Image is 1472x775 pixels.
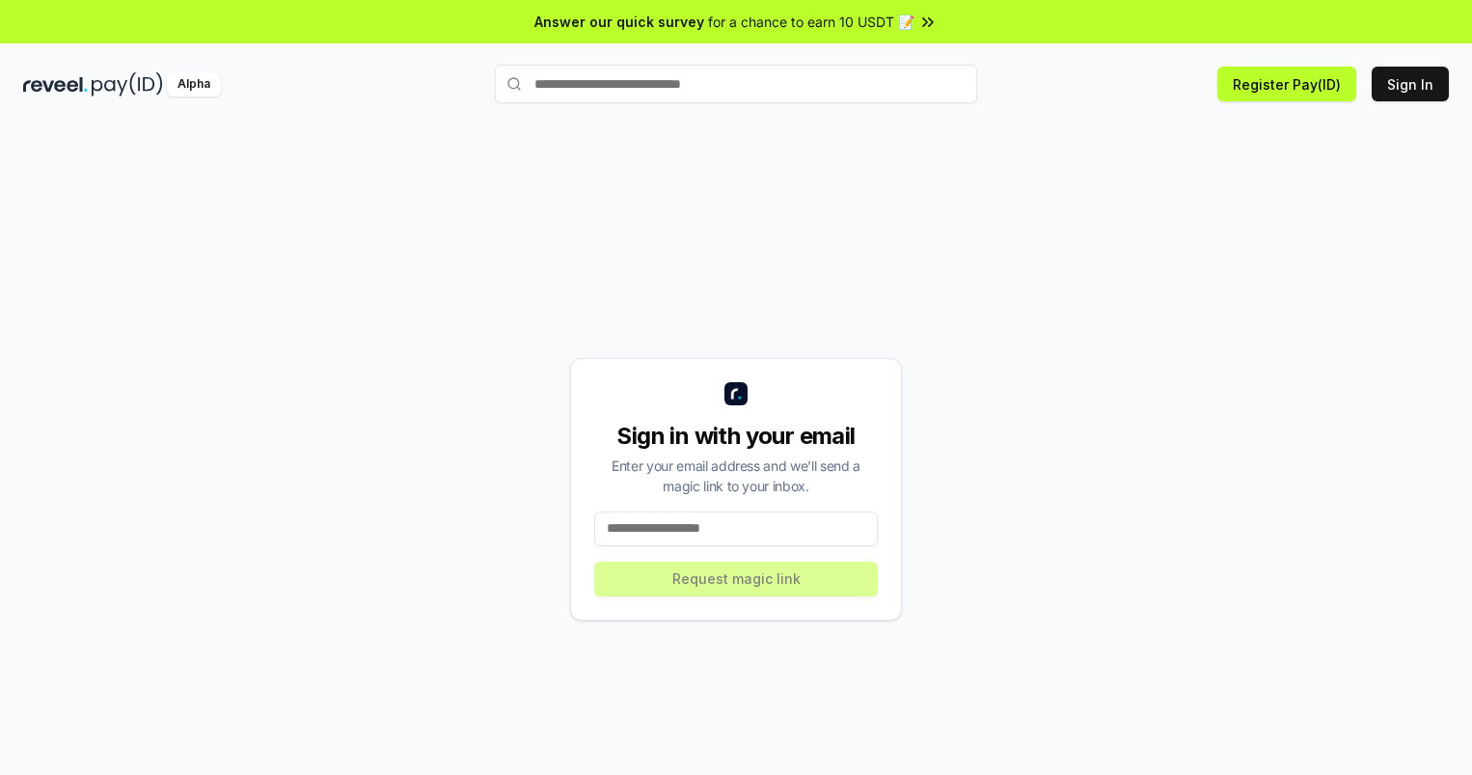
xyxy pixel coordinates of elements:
img: logo_small [724,382,748,405]
div: Alpha [167,72,221,97]
img: pay_id [92,72,163,97]
button: Sign In [1372,67,1449,101]
div: Enter your email address and we’ll send a magic link to your inbox. [594,456,878,496]
span: Answer our quick survey [534,12,704,32]
span: for a chance to earn 10 USDT 📝 [708,12,914,32]
button: Register Pay(ID) [1217,67,1356,101]
div: Sign in with your email [594,421,878,452]
img: reveel_dark [23,72,88,97]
